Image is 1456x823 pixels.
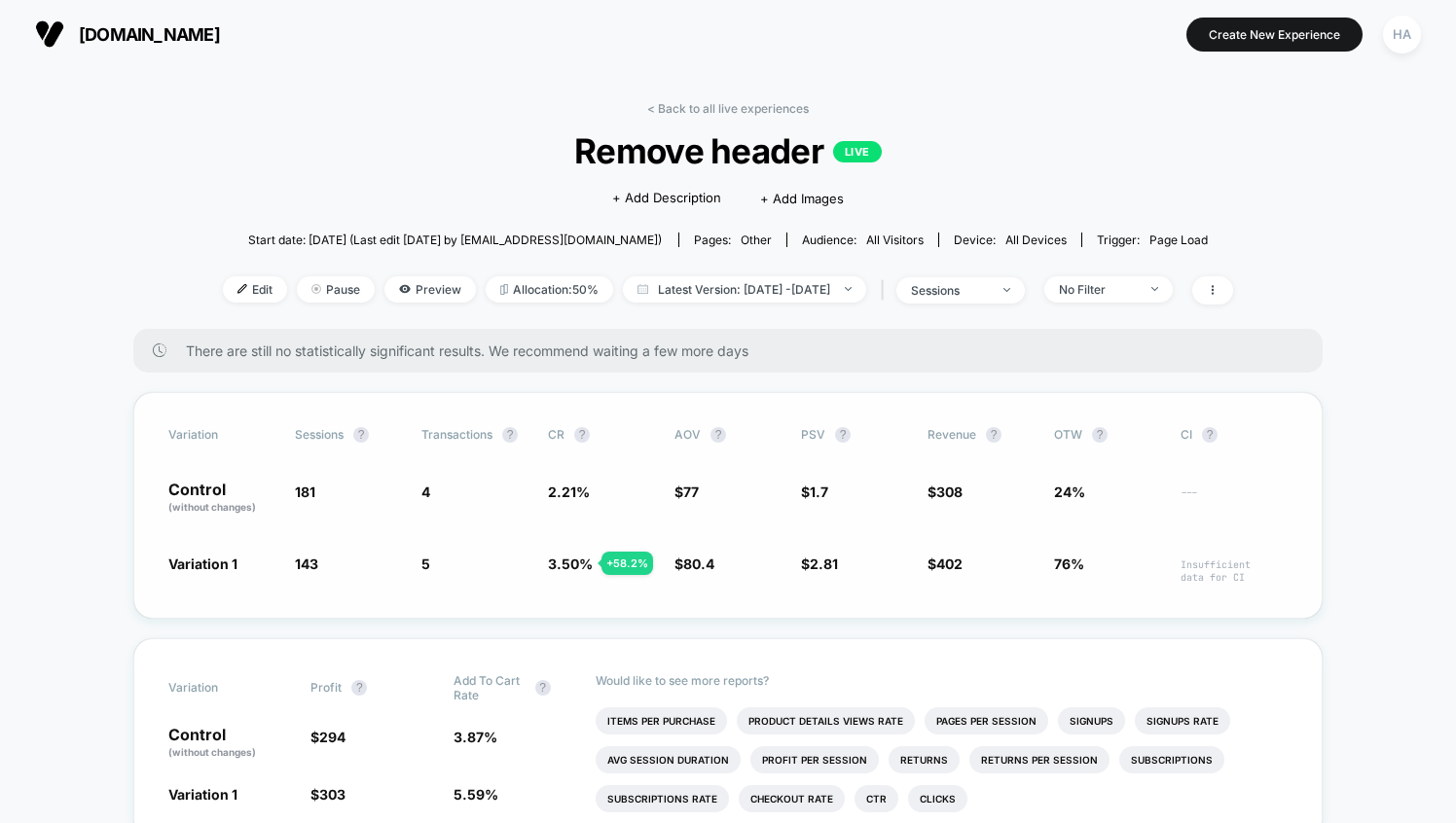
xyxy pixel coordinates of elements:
[612,189,721,208] span: + Add Description
[502,427,518,443] button: ?
[295,427,344,442] span: Sessions
[1181,486,1288,515] span: ---
[535,680,551,696] button: ?
[168,746,256,758] span: (without changes)
[311,284,321,294] img: end
[596,673,1288,688] p: Would like to see more reports?
[911,283,989,298] div: sessions
[421,483,430,500] span: 4
[454,729,497,745] span: 3.87 %
[273,130,1183,171] span: Remove header
[810,483,828,500] span: 1.7
[1135,707,1230,734] li: Signups Rate
[1054,483,1085,500] span: 24%
[353,427,369,443] button: ?
[319,729,346,745] span: 294
[674,555,714,572] span: $
[79,24,220,45] span: [DOMAIN_NAME]
[548,483,590,500] span: 2.21 %
[168,727,291,760] p: Control
[801,427,825,442] span: PSV
[35,19,64,49] img: Visually logo
[802,233,924,247] div: Audience:
[596,785,729,812] li: Subscriptions Rate
[319,786,346,803] span: 303
[737,707,915,734] li: Product Details Views Rate
[1092,427,1108,443] button: ?
[969,746,1110,773] li: Returns Per Session
[855,785,898,812] li: Ctr
[574,427,590,443] button: ?
[750,746,879,773] li: Profit Per Session
[168,482,275,515] p: Control
[223,276,287,303] span: Edit
[596,707,727,734] li: Items Per Purchase
[454,673,526,702] span: Add To Cart Rate
[1151,287,1158,291] img: end
[1058,707,1125,734] li: Signups
[168,673,275,702] span: Variation
[1005,233,1067,247] span: all devices
[421,555,430,572] span: 5
[168,427,275,443] span: Variation
[760,191,844,206] span: + Add Images
[295,483,315,500] span: 181
[29,18,226,50] button: [DOMAIN_NAME]
[801,483,828,500] span: $
[295,555,318,572] span: 143
[739,785,845,812] li: Checkout Rate
[889,746,960,773] li: Returns
[1181,427,1288,443] span: CI
[925,707,1048,734] li: Pages Per Session
[928,483,963,500] span: $
[1186,18,1363,52] button: Create New Experience
[1119,746,1224,773] li: Subscriptions
[1003,288,1010,292] img: end
[938,233,1081,247] span: Device:
[248,233,662,247] span: Start date: [DATE] (Last edit [DATE] by [EMAIL_ADDRESS][DOMAIN_NAME])
[683,483,699,500] span: 77
[310,786,346,803] span: $
[810,555,838,572] span: 2.81
[168,786,237,803] span: Variation 1
[674,427,701,442] span: AOV
[1202,427,1218,443] button: ?
[683,555,714,572] span: 80.4
[835,427,851,443] button: ?
[486,276,613,303] span: Allocation: 50%
[168,501,256,513] span: (without changes)
[647,101,809,116] a: < Back to all live experiences
[1181,558,1288,584] span: Insufficient data for CI
[986,427,1001,443] button: ?
[1059,282,1137,297] div: No Filter
[596,746,741,773] li: Avg Session Duration
[936,555,963,572] span: 402
[1097,233,1208,247] div: Trigger:
[168,555,237,572] span: Variation 1
[623,276,866,303] span: Latest Version: [DATE] - [DATE]
[694,233,772,247] div: Pages:
[833,141,882,162] p: LIVE
[1377,15,1427,54] button: HA
[548,555,593,572] span: 3.50 %
[1054,555,1084,572] span: 76%
[237,284,247,294] img: edit
[637,284,648,294] img: calendar
[908,785,967,812] li: Clicks
[936,483,963,500] span: 308
[548,427,564,442] span: CR
[741,233,772,247] span: other
[351,680,367,696] button: ?
[928,555,963,572] span: $
[1054,427,1161,443] span: OTW
[310,729,346,745] span: $
[1149,233,1208,247] span: Page Load
[454,786,498,803] span: 5.59 %
[384,276,476,303] span: Preview
[866,233,924,247] span: All Visitors
[801,555,838,572] span: $
[845,287,852,291] img: end
[186,342,1284,359] span: There are still no statistically significant results. We recommend waiting a few more days
[674,483,699,500] span: $
[421,427,492,442] span: Transactions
